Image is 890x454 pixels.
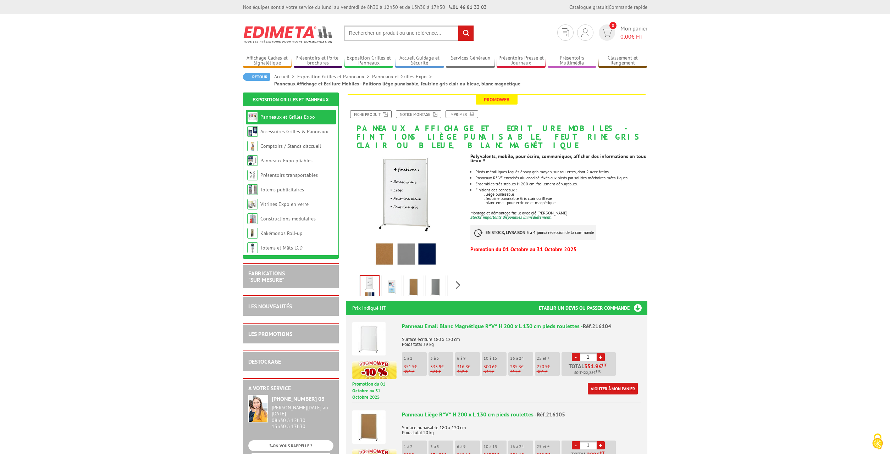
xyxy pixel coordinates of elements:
[248,303,292,310] a: LES NOUVEAUTÉS
[609,22,617,29] span: 0
[457,444,480,449] p: 6 à 9
[260,128,328,135] a: Accessoires Grilles & Panneaux
[457,369,480,374] p: 352 €
[869,433,886,450] img: Cookies (fenêtre modale)
[260,215,316,222] a: Constructions modulaires
[243,21,333,47] img: Edimeta
[404,364,415,370] span: 351.9
[260,143,321,149] a: Comptoirs / Stands d'accueil
[475,182,647,186] li: Ensembles très stables H.200 cm, facilement déplaçables.
[248,385,333,392] h2: A votre service
[476,95,518,105] span: Promoweb
[483,356,507,361] p: 10 à 15
[455,279,461,291] span: Next
[510,369,533,374] p: 317 €
[446,55,495,67] a: Services Généraux
[402,420,641,435] p: Surface punaisable 180 x 120 cm Poids total 20 kg
[582,370,593,376] span: 422,28
[865,430,890,454] button: Cookies (fenêtre modale)
[449,276,466,298] img: panneau_feutrine_bleue_pieds_roulettes_216107.jpg
[402,410,641,419] div: Panneau Liège R°V° H 200 x L 130 cm pieds roulettes -
[346,153,465,273] img: panneaux_exposition_216104_1.jpg
[569,4,647,11] div: |
[483,364,494,370] span: 300.6
[248,395,268,422] img: widget-service.jpg
[344,55,393,67] a: Exposition Grilles et Panneaux
[247,228,258,239] img: Kakémonos Roll-up
[475,196,647,201] div: . feutrine punaisable Gris clair ou Bleue
[272,395,325,402] strong: [PHONE_NUMBER] 03
[620,24,647,41] span: Mon panier
[272,405,333,417] div: [PERSON_NAME][DATE] au [DATE]
[430,364,453,369] p: €
[274,80,520,87] li: Panneaux Affichage et Ecriture Mobiles - finitions liège punaisable, feutrine gris clair ou bleue...
[297,73,372,80] a: Exposition Grilles et Panneaux
[537,444,560,449] p: 25 et +
[404,356,427,361] p: 1 à 2
[598,55,647,67] a: Classement et Rangement
[405,276,422,298] img: panneau_liege_pieds_roulettes_216105.jpg
[475,188,647,192] div: Finitions des panneaux :
[475,192,647,196] div: . liège punaisable
[352,410,386,444] img: Panneau Liège R°V° H 200 x L 130 cm pieds roulettes
[537,411,565,418] span: Réf.216105
[260,201,309,207] a: Vitrines Expo en verre
[404,364,427,369] p: €
[597,24,647,41] a: devis rapide 0 Mon panier 0,00€ HT
[430,444,453,449] p: 3 à 5
[537,364,548,370] span: 270.9
[402,332,641,347] p: Surface écriture 180 x 120 cm Poids total 39 kg
[274,73,297,80] a: Accueil
[247,213,258,224] img: Constructions modulaires
[486,230,545,235] strong: EN STOCK, LIVRAISON 3 à 4 jours
[572,353,580,361] a: -
[588,383,638,394] a: Ajouter à mon panier
[253,96,329,103] a: Exposition Grilles et Panneaux
[247,141,258,151] img: Comptoirs / Stands d'accueil
[583,323,611,330] span: Réf.216104
[247,155,258,166] img: Panneaux Expo pliables
[243,55,292,67] a: Affichage Cadres et Signalétique
[597,353,605,361] a: +
[537,369,560,374] p: 301 €
[248,330,292,337] a: LES PROMOTIONS
[449,4,487,10] strong: 01 46 81 33 03
[247,242,258,253] img: Totems et Mâts LCD
[457,364,480,369] p: €
[260,245,303,251] a: Totems et Mâts LCD
[609,4,647,10] a: Commande rapide
[247,199,258,209] img: Vitrines Expo en verre
[574,370,601,376] span: Soit €
[247,184,258,195] img: Totems publicitaires
[475,170,647,174] li: Pieds métalliques laqués époxy gris moyen, sur roulettes, dont 2 avec freins
[260,172,318,178] a: Présentoirs transportables
[539,301,647,315] h3: Etablir un devis ou passer commande
[248,270,285,283] a: FABRICATIONS"Sur Mesure"
[470,214,552,220] font: Stocks importants disponibles immédiatement.
[294,55,343,67] a: Présentoirs et Porte-brochures
[352,301,386,315] p: Prix indiqué HT
[248,440,333,451] a: ON VOUS RAPPELLE ?
[620,33,647,41] span: € HT
[383,276,400,298] img: panneaux_affichage_ecriture_mobiles_216104_1.jpg
[427,276,444,298] img: panneau_feutrine_grise_pieds_roulettes_216106.jpg
[243,73,270,81] a: Retour
[402,322,641,330] div: Panneau Email Blanc Magnétique R°V° H 200 x L 130 cm pieds roulettes -
[458,26,474,41] input: rechercher
[581,28,589,37] img: devis rapide
[260,157,313,164] a: Panneaux Expo pliables
[360,276,379,298] img: panneaux_exposition_216104_1.jpg
[404,369,427,374] p: 391 €
[396,110,441,118] a: Notice Montage
[597,441,605,449] a: +
[470,153,646,164] strong: Polyvalents, mobile, pour écrire, communiquer, afficher des informations en tous lieux !!
[260,230,303,236] a: Kakémonos Roll-up
[243,4,487,11] div: Nos équipes sont à votre service du lundi au vendredi de 8h30 à 12h30 et de 13h30 à 17h30
[457,364,468,370] span: 316.8
[344,26,474,41] input: Rechercher un produit ou une référence...
[430,369,453,374] p: 371 €
[247,126,258,137] img: Accessoires Grilles & Panneaux
[457,356,480,361] p: 6 à 9
[475,201,647,205] div: . blanc email pour écriture et magnétique
[372,73,435,80] a: Panneaux et Grilles Expo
